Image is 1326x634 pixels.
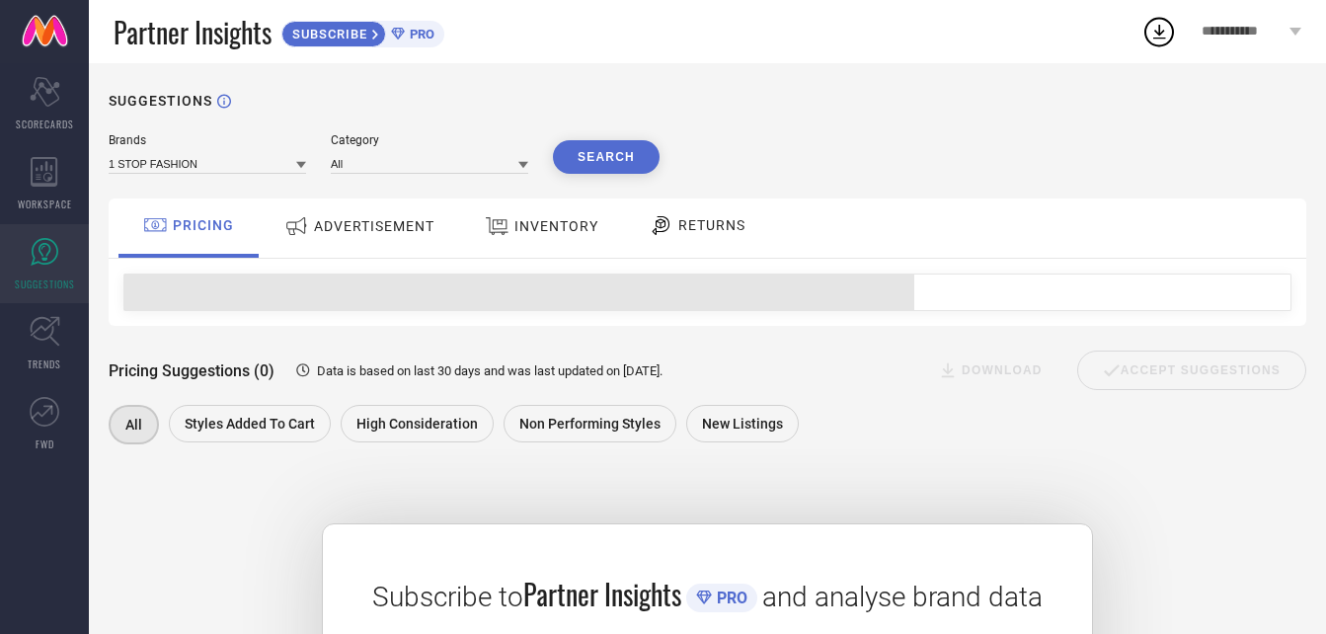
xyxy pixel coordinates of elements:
[702,416,783,432] span: New Listings
[514,218,598,234] span: INVENTORY
[18,197,72,211] span: WORKSPACE
[185,416,315,432] span: Styles Added To Cart
[28,357,61,371] span: TRENDS
[15,277,75,291] span: SUGGESTIONS
[109,93,212,109] h1: SUGGESTIONS
[372,581,523,613] span: Subscribe to
[762,581,1043,613] span: and analyse brand data
[314,218,434,234] span: ADVERTISEMENT
[356,416,478,432] span: High Consideration
[678,217,745,233] span: RETURNS
[109,133,306,147] div: Brands
[36,436,54,451] span: FWD
[553,140,660,174] button: Search
[712,589,747,607] span: PRO
[519,416,661,432] span: Non Performing Styles
[331,133,528,147] div: Category
[109,361,274,380] span: Pricing Suggestions (0)
[281,16,444,47] a: SUBSCRIBEPRO
[523,574,681,614] span: Partner Insights
[1141,14,1177,49] div: Open download list
[282,27,372,41] span: SUBSCRIBE
[405,27,434,41] span: PRO
[114,12,272,52] span: Partner Insights
[16,117,74,131] span: SCORECARDS
[1077,351,1306,390] div: Accept Suggestions
[125,417,142,433] span: All
[317,363,663,378] span: Data is based on last 30 days and was last updated on [DATE] .
[173,217,234,233] span: PRICING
